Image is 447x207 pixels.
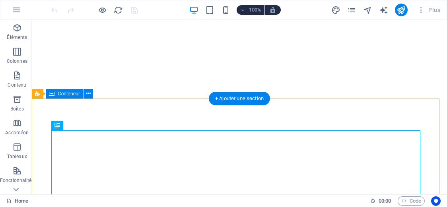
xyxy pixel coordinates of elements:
button: navigator [363,5,373,15]
p: Contenu [8,82,26,88]
p: Accordéon [5,130,29,136]
i: Publier [396,6,406,15]
span: Plus [417,6,440,14]
i: AI Writer [379,6,388,15]
button: Usercentrics [431,196,441,206]
i: Design (Ctrl+Alt+Y) [331,6,340,15]
p: Colonnes [7,58,27,64]
span: Conteneur [58,91,80,96]
i: Pages (Ctrl+Alt+S) [347,6,356,15]
button: 100% [237,5,265,15]
span: Code [401,196,421,206]
span: 00 00 [379,196,391,206]
i: Actualiser la page [114,6,123,15]
span: : [384,198,385,204]
button: pages [347,5,357,15]
button: reload [113,5,123,15]
button: text_generator [379,5,389,15]
button: publish [395,4,408,16]
button: Cliquez ici pour quitter le mode Aperçu et poursuivre l'édition. [97,5,107,15]
button: Code [398,196,425,206]
p: Éléments [7,34,27,41]
h6: 100% [249,5,261,15]
button: Plus [414,4,443,16]
a: Cliquez pour annuler la sélection. Double-cliquez pour ouvrir Pages. [6,196,28,206]
div: + Ajouter une section [209,92,270,105]
p: Tableaux [7,153,27,160]
i: Lors du redimensionnement, ajuster automatiquement le niveau de zoom en fonction de l'appareil sé... [269,6,276,14]
i: Navigateur [363,6,372,15]
button: design [331,5,341,15]
p: Boîtes [10,106,24,112]
h6: Durée de la session [370,196,391,206]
